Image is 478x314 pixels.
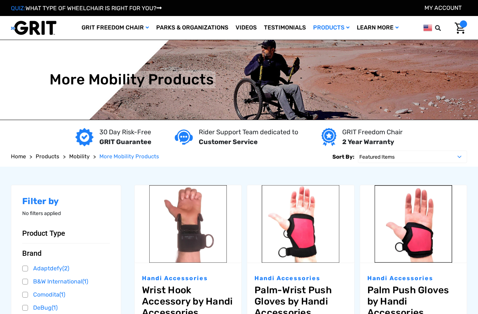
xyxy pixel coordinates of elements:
[135,185,241,263] a: Wrist Hook Accessory by Handi Accessories,$49.85
[22,276,110,287] a: B&W International(1)
[449,20,467,36] a: Cart with 0 items
[99,138,151,146] strong: GRIT Guarantee
[59,291,65,298] span: (1)
[367,274,459,283] p: Handi Accessories
[99,127,151,137] p: 30 Day Risk-Free
[99,152,159,161] a: More Mobility Products
[22,229,65,238] span: Product Type
[22,249,42,258] span: Brand
[82,278,88,285] span: (1)
[247,185,354,263] img: Palm-Wrist Push Gloves by Handi Accessories
[11,152,26,161] a: Home
[153,16,232,40] a: Parks & Organizations
[199,138,258,146] strong: Customer Service
[260,16,309,40] a: Testimonials
[309,16,353,40] a: Products
[11,20,56,35] img: GRIT All-Terrain Wheelchair and Mobility Equipment
[22,289,110,300] a: Comodita(1)
[199,127,298,137] p: Rider Support Team dedicated to
[332,151,354,163] label: Sort By:
[69,153,90,160] span: Mobility
[360,185,467,263] a: Palm Push Gloves by Handi Accessories,$49.95
[175,130,193,144] img: Customer service
[11,153,26,160] span: Home
[135,185,241,263] img: Wrist Hook Accessory by Handi Accessories
[62,265,69,272] span: (2)
[11,5,25,12] span: QUIZ:
[247,185,354,263] a: Palm-Wrist Push Gloves by Handi Accessories,$59.95
[360,185,467,263] img: Palm Push Gloves by Handi Accessories
[22,249,110,258] button: Toggle Brand filter section
[22,196,110,207] h2: Filter by
[99,153,159,160] span: More Mobility Products
[22,302,110,313] a: DeBug(1)
[22,210,110,217] p: No filters applied
[142,274,234,283] p: Handi Accessories
[254,274,347,283] p: Handi Accessories
[342,127,403,137] p: GRIT Freedom Chair
[11,5,162,12] a: QUIZ:WHAT TYPE OF WHEELCHAIR IS RIGHT FOR YOU?
[78,16,153,40] a: GRIT Freedom Chair
[52,304,58,311] span: (1)
[22,263,110,274] a: Adaptdefy(2)
[455,23,465,34] img: Cart
[342,138,394,146] strong: 2 Year Warranty
[69,152,90,161] a: Mobility
[22,229,110,238] button: Toggle Product Type filter section
[424,4,462,11] a: Account
[423,23,432,32] img: us.png
[438,20,449,36] input: Search
[36,153,59,160] span: Products
[232,16,260,40] a: Videos
[353,16,402,40] a: Learn More
[36,152,59,161] a: Products
[50,71,214,88] h1: More Mobility Products
[321,128,336,146] img: Year warranty
[75,128,94,146] img: GRIT Guarantee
